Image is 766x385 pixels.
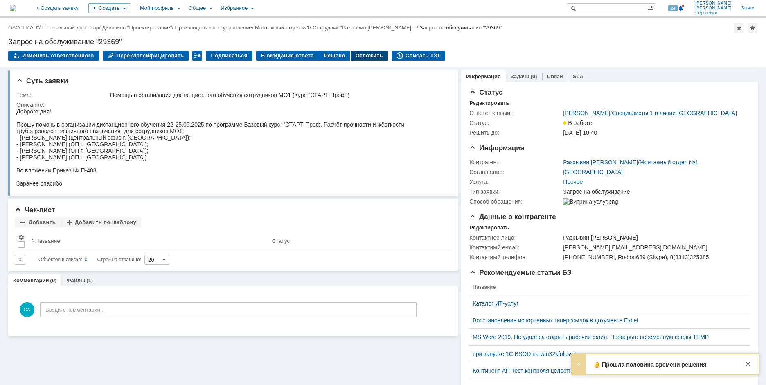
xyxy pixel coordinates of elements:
a: Информация [466,73,500,79]
a: Комментарии [13,277,49,283]
div: (1) [86,277,93,283]
a: [PERSON_NAME] [563,110,610,116]
a: Восстановление испорченных гиперссылок в документе Excel [473,317,740,324]
div: Закрыть [743,359,753,369]
div: Редактировать [469,100,509,106]
span: Рекомендуемые статьи БЗ [469,269,572,276]
span: Настройки [18,234,25,240]
span: Суть заявки [16,77,68,85]
div: Соглашение: [469,169,561,175]
i: Строк на странице: [38,255,141,265]
a: Прочее [563,179,583,185]
div: Развернуть [574,359,584,369]
a: Связи [547,73,563,79]
a: [GEOGRAPHIC_DATA] [563,169,623,175]
div: Запрос на обслуживание "29369" [8,38,758,46]
a: MS Word 2019. Не удалось открыть рабочий файл. Проверьте переменную среды TEMP. [473,334,740,340]
div: Контактный телефон: [469,254,561,260]
div: Создать [88,3,130,13]
div: Запрос на обслуживание [563,188,745,195]
div: / [255,25,313,31]
div: Статус [272,238,290,244]
div: Редактировать [469,224,509,231]
div: / [175,25,255,31]
a: Монтажный отдел №1 [640,159,698,165]
a: Сотрудник "Разрывин [PERSON_NAME]… [313,25,417,31]
a: Разрывин [PERSON_NAME] [563,159,638,165]
div: Разрывин [PERSON_NAME] [563,234,745,241]
span: Информация [469,144,524,152]
a: Каталог ИТ-услуг [473,300,740,307]
a: Задачи [511,73,529,79]
span: Объектов в списке: [38,257,82,263]
span: Сергеевич [695,11,732,16]
div: Способ обращения: [469,198,561,205]
img: Витрина услуг.png [563,198,618,205]
a: Перейти на домашнюю страницу [10,5,16,11]
div: Запрос на обслуживание "29369" [419,25,502,31]
div: Описание: [16,102,447,108]
div: (0) [50,277,57,283]
div: Решить до: [469,129,561,136]
div: (0) [531,73,537,79]
span: В работе [563,120,592,126]
div: [PHONE_NUMBER], Rodion689 (Skype), 8(8313)325385 [563,254,745,260]
a: Производственное управление [175,25,252,31]
span: Чек-лист [15,206,55,214]
div: Контактное лицо: [469,234,561,241]
div: Работа с массовостью [192,51,202,61]
div: Ответственный: [469,110,561,116]
div: Добавить в избранное [734,23,744,33]
span: [PERSON_NAME] [695,6,732,11]
div: Тип заявки: [469,188,561,195]
span: Расширенный поиск [647,4,656,11]
div: Сделать домашней страницей [748,23,757,33]
a: Континент АП Тест контроля целостности не пройден [473,367,740,374]
a: Дивизион "Проектирование" [102,25,172,31]
div: / [563,159,698,165]
div: / [8,25,42,31]
strong: 🔔 Прошла половина времени решения заявки [593,361,706,375]
div: Контрагент: [469,159,561,165]
a: Файлы [66,277,85,283]
a: Генеральный директор [42,25,99,31]
div: 0 [85,255,88,265]
span: [PERSON_NAME] [695,1,732,6]
a: ОАО "ГИАП" [8,25,39,31]
div: Помощь в организации дистанционного обучения сотрудников МО1 (Курс "СТАРТ-Проф") [110,92,446,98]
div: Контактный e-mail: [469,244,561,251]
img: logo [10,5,16,11]
div: / [313,25,419,31]
div: Услуга: [469,179,561,185]
div: / [42,25,102,31]
div: Название [35,238,60,244]
div: [PERSON_NAME][EMAIL_ADDRESS][DOMAIN_NAME] [563,244,745,251]
a: Монтажный отдел №1 [255,25,310,31]
a: SLA [573,73,584,79]
a: при запуске 1С BSOD на win32kfull.sys [473,351,740,357]
th: Статус [269,231,445,251]
span: Данные о контрагенте [469,213,556,221]
th: Название [28,231,269,251]
span: СА [20,302,34,317]
th: Название [469,279,743,295]
div: Статус: [469,120,561,126]
div: / [102,25,175,31]
div: Тема: [16,92,108,98]
span: Статус [469,88,502,96]
span: [DATE] 10:40 [563,129,597,136]
a: Специалисты 1-й линии [GEOGRAPHIC_DATA] [612,110,737,116]
span: 24 [668,5,678,11]
div: / [563,110,737,116]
